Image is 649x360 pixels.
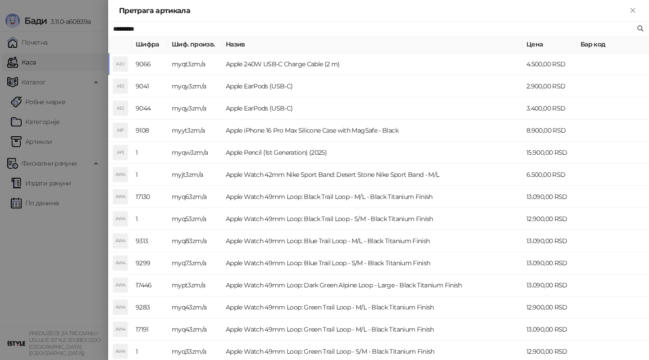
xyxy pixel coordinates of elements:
[222,53,523,75] td: Apple 240W USB-C Charge Cable (2 m)
[523,164,577,186] td: 6.500,00 RSD
[113,234,128,248] div: AW4
[523,36,577,53] th: Цена
[113,322,128,337] div: AW4
[113,57,128,71] div: A2U
[113,256,128,270] div: AW4
[168,164,222,186] td: myjt3zm/a
[222,318,523,341] td: Apple Watch 49mm Loop: Green Trail Loop - M/L - Black Titanium Finish
[132,252,168,274] td: 9299
[523,230,577,252] td: 13.090,00 RSD
[132,97,168,120] td: 9044
[168,120,222,142] td: myyt3zm/a
[168,230,222,252] td: myq83zm/a
[168,75,222,97] td: myqy3zm/a
[168,208,222,230] td: myq53zm/a
[523,97,577,120] td: 3.400,00 RSD
[222,164,523,186] td: Apple Watch 42mm Nike Sport Band: Desert Stone Nike Sport Band - M/L
[222,208,523,230] td: Apple Watch 49mm Loop: Black Trail Loop - S/M - Black Titanium Finish
[113,79,128,93] div: AE(
[523,186,577,208] td: 13.090,00 RSD
[113,278,128,292] div: AW4
[523,53,577,75] td: 4.500,00 RSD
[168,36,222,53] th: Шиф. произв.
[222,120,523,142] td: Apple iPhone 16 Pro Max Silicone Case with MagSafe - Black
[132,75,168,97] td: 9041
[627,5,638,16] button: Close
[222,296,523,318] td: Apple Watch 49mm Loop: Green Trail Loop - M/L - Black Titanium Finish
[132,274,168,296] td: 17446
[523,208,577,230] td: 12.900,00 RSD
[168,142,222,164] td: myqw3zm/a
[168,318,222,341] td: myq43zm/a
[168,252,222,274] td: myq73zm/a
[113,344,128,359] div: AW4
[132,53,168,75] td: 9066
[132,318,168,341] td: 17191
[132,208,168,230] td: 1
[168,274,222,296] td: mypt3zm/a
[523,142,577,164] td: 15.900,00 RSD
[222,186,523,208] td: Apple Watch 49mm Loop: Black Trail Loop - M/L - Black Titanium Finish
[222,97,523,120] td: Apple EarPods (USB-C)
[132,120,168,142] td: 9108
[113,145,128,160] div: AP(
[168,53,222,75] td: myqt3zm/a
[523,75,577,97] td: 2.900,00 RSD
[119,5,627,16] div: Претрага артикала
[132,164,168,186] td: 1
[168,296,222,318] td: myq43zm/a
[577,36,649,53] th: Бар код
[523,120,577,142] td: 8.900,00 RSD
[132,142,168,164] td: 1
[132,36,168,53] th: Шифра
[113,212,128,226] div: AW4
[222,274,523,296] td: Apple Watch 49mm Loop: Dark Green Alpine Loop - Large - Black Titanium Finish
[113,101,128,115] div: AE(
[222,252,523,274] td: Apple Watch 49mm Loop: Blue Trail Loop - S/M - Black Titanium Finish
[113,189,128,204] div: AW4
[168,97,222,120] td: myqy3zm/a
[113,167,128,182] div: AW4
[132,186,168,208] td: 17130
[523,318,577,341] td: 13.090,00 RSD
[222,36,523,53] th: Назив
[168,186,222,208] td: myq63zm/a
[113,300,128,314] div: AW4
[222,230,523,252] td: Apple Watch 49mm Loop: Blue Trail Loop - M/L - Black Titanium Finish
[222,142,523,164] td: Apple Pencil (1st Generation) (2025)
[113,123,128,138] div: AIP
[132,296,168,318] td: 9283
[523,252,577,274] td: 13.090,00 RSD
[523,296,577,318] td: 12.900,00 RSD
[222,75,523,97] td: Apple EarPods (USB-C)
[132,230,168,252] td: 9313
[523,274,577,296] td: 13.090,00 RSD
